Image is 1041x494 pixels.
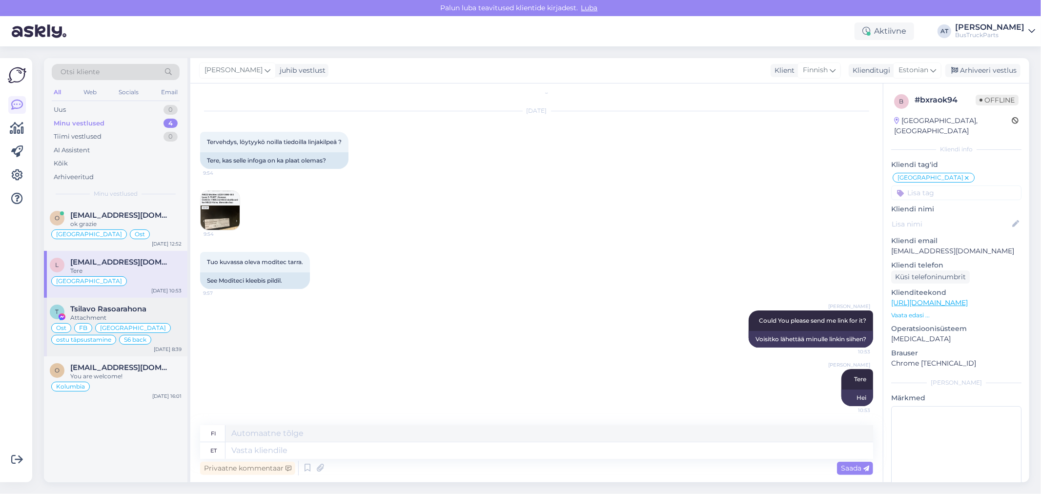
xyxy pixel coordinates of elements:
[849,65,890,76] div: Klienditugi
[898,65,928,76] span: Estonian
[135,231,145,237] span: Ost
[207,258,303,266] span: Tuo kuvassa oleva moditec tarra.
[841,464,869,473] span: Saada
[891,204,1021,214] p: Kliendi nimi
[200,152,348,169] div: Tere, kas selle infoga on ka plaat olemas?
[955,31,1024,39] div: BusTruckParts
[54,172,94,182] div: Arhiveeritud
[855,22,914,40] div: Aktiivne
[203,169,240,177] span: 9:54
[891,348,1021,358] p: Brauser
[203,289,240,297] span: 9:57
[891,160,1021,170] p: Kliendi tag'id
[8,66,26,84] img: Askly Logo
[749,331,873,348] div: Voisitko lähettää minulle linkin siihen?
[54,105,66,115] div: Uus
[891,324,1021,334] p: Operatsioonisüsteem
[803,65,828,76] span: Finnish
[891,334,1021,344] p: [MEDICAL_DATA]
[55,367,60,374] span: o
[891,236,1021,246] p: Kliendi email
[82,86,99,99] div: Web
[945,64,1021,77] div: Arhiveeri vestlus
[210,442,217,459] div: et
[915,94,976,106] div: # bxraok94
[834,407,870,414] span: 10:53
[891,311,1021,320] p: Vaata edasi ...
[70,211,172,220] span: omtservicesrls@gmail.com
[894,116,1012,136] div: [GEOGRAPHIC_DATA], [GEOGRAPHIC_DATA]
[70,313,182,322] div: Attachment
[94,189,138,198] span: Minu vestlused
[211,425,216,442] div: fi
[891,378,1021,387] div: [PERSON_NAME]
[56,384,85,390] span: Kolumbia
[70,372,182,381] div: You are welcome!
[54,132,102,142] div: Tiimi vestlused
[56,278,122,284] span: [GEOGRAPHIC_DATA]
[163,119,178,128] div: 4
[56,308,59,315] span: T
[828,361,870,369] span: [PERSON_NAME]
[124,337,146,343] span: S6 back
[152,240,182,247] div: [DATE] 12:52
[841,390,873,406] div: Hei
[828,303,870,310] span: [PERSON_NAME]
[898,175,963,181] span: [GEOGRAPHIC_DATA]
[204,230,240,238] span: 9:54
[56,261,59,268] span: l
[79,325,87,331] span: FB
[891,393,1021,403] p: Märkmed
[70,267,182,275] div: Tere
[70,305,146,313] span: Tsilavo Rasoarahona
[117,86,141,99] div: Socials
[163,105,178,115] div: 0
[204,65,263,76] span: [PERSON_NAME]
[152,392,182,400] div: [DATE] 16:01
[891,185,1021,200] input: Lisa tag
[154,346,182,353] div: [DATE] 8:39
[955,23,1024,31] div: [PERSON_NAME]
[854,375,866,383] span: Tere
[276,65,326,76] div: juhib vestlust
[891,298,968,307] a: [URL][DOMAIN_NAME]
[151,287,182,294] div: [DATE] 10:53
[70,363,172,372] span: olgalizeth03@gmail.com
[200,272,310,289] div: See Moditeci kleebis pildil.
[159,86,180,99] div: Email
[891,358,1021,369] p: Chrome [TECHNICAL_ID]
[771,65,795,76] div: Klient
[200,462,295,475] div: Privaatne kommentaar
[201,191,240,230] img: Attachment
[52,86,63,99] div: All
[200,106,873,115] div: [DATE]
[899,98,904,105] span: b
[54,145,90,155] div: AI Assistent
[207,138,342,145] span: Tervehdys, löytyykö noilla tiedoilla linjakilpeä ?
[56,325,66,331] span: Ost
[976,95,1019,105] span: Offline
[578,3,601,12] span: Luba
[61,67,100,77] span: Otsi kliente
[55,214,60,222] span: o
[892,219,1010,229] input: Lisa nimi
[54,159,68,168] div: Kõik
[891,260,1021,270] p: Kliendi telefon
[56,337,111,343] span: ostu täpsustamine
[100,325,166,331] span: [GEOGRAPHIC_DATA]
[938,24,951,38] div: AT
[834,348,870,355] span: 10:53
[891,145,1021,154] div: Kliendi info
[759,317,866,324] span: Could You please send me link for it?
[54,119,104,128] div: Minu vestlused
[891,288,1021,298] p: Klienditeekond
[891,246,1021,256] p: [EMAIL_ADDRESS][DOMAIN_NAME]
[891,270,970,284] div: Küsi telefoninumbrit
[955,23,1035,39] a: [PERSON_NAME]BusTruckParts
[163,132,178,142] div: 0
[56,231,122,237] span: [GEOGRAPHIC_DATA]
[70,220,182,228] div: ok grazie
[70,258,172,267] span: laphalainen@hotmail.com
